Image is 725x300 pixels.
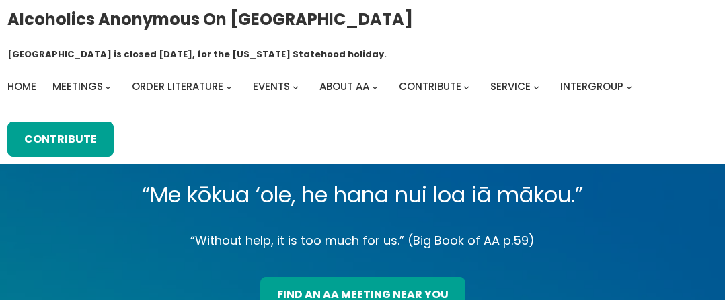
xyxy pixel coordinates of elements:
button: Events submenu [293,84,299,90]
span: Service [490,79,531,93]
nav: Intergroup [7,77,637,96]
span: Order Literature [132,79,223,93]
span: About AA [319,79,369,93]
span: Meetings [52,79,103,93]
a: Alcoholics Anonymous on [GEOGRAPHIC_DATA] [7,5,413,34]
button: Service submenu [533,84,539,90]
button: Meetings submenu [105,84,111,90]
span: Events [253,79,290,93]
a: Service [490,77,531,96]
p: “Me kōkua ‘ole, he hana nui loa iā mākou.” [36,176,689,214]
span: Intergroup [560,79,623,93]
a: Contribute [7,122,114,157]
button: Order Literature submenu [226,84,232,90]
a: Contribute [399,77,461,96]
a: About AA [319,77,369,96]
a: Meetings [52,77,103,96]
h1: [GEOGRAPHIC_DATA] is closed [DATE], for the [US_STATE] Statehood holiday. [7,48,387,61]
a: Intergroup [560,77,623,96]
a: Home [7,77,36,96]
button: Contribute submenu [463,84,469,90]
button: Intergroup submenu [626,84,632,90]
a: Events [253,77,290,96]
span: Home [7,79,36,93]
button: About AA submenu [372,84,378,90]
p: “Without help, it is too much for us.” (Big Book of AA p.59) [36,230,689,252]
span: Contribute [399,79,461,93]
